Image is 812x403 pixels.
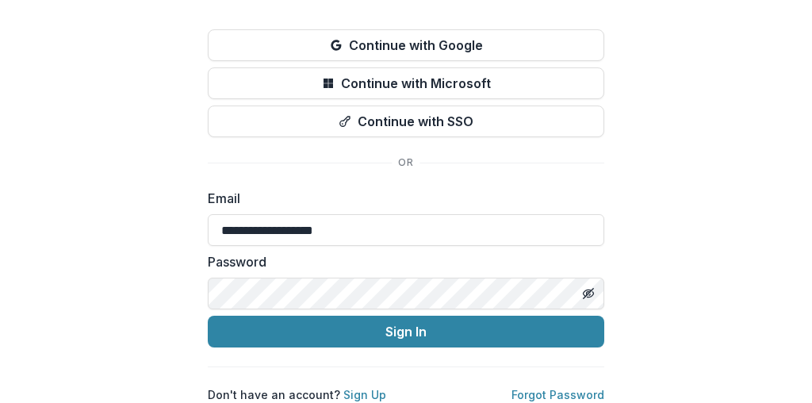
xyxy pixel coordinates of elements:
label: Email [208,189,595,208]
button: Sign In [208,316,604,347]
label: Password [208,252,595,271]
button: Toggle password visibility [576,281,601,306]
a: Sign Up [343,388,386,401]
button: Continue with SSO [208,106,604,137]
button: Continue with Google [208,29,604,61]
button: Continue with Microsoft [208,67,604,99]
a: Forgot Password [511,388,604,401]
p: Don't have an account? [208,386,386,403]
